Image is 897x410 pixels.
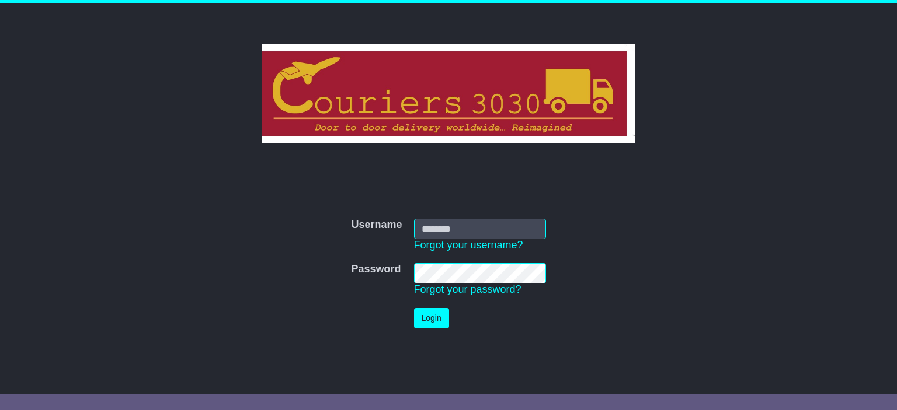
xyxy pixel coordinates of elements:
[414,239,523,251] a: Forgot your username?
[262,44,635,143] img: Couriers 3030
[414,308,449,328] button: Login
[414,283,521,295] a: Forgot your password?
[351,219,402,232] label: Username
[351,263,401,276] label: Password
